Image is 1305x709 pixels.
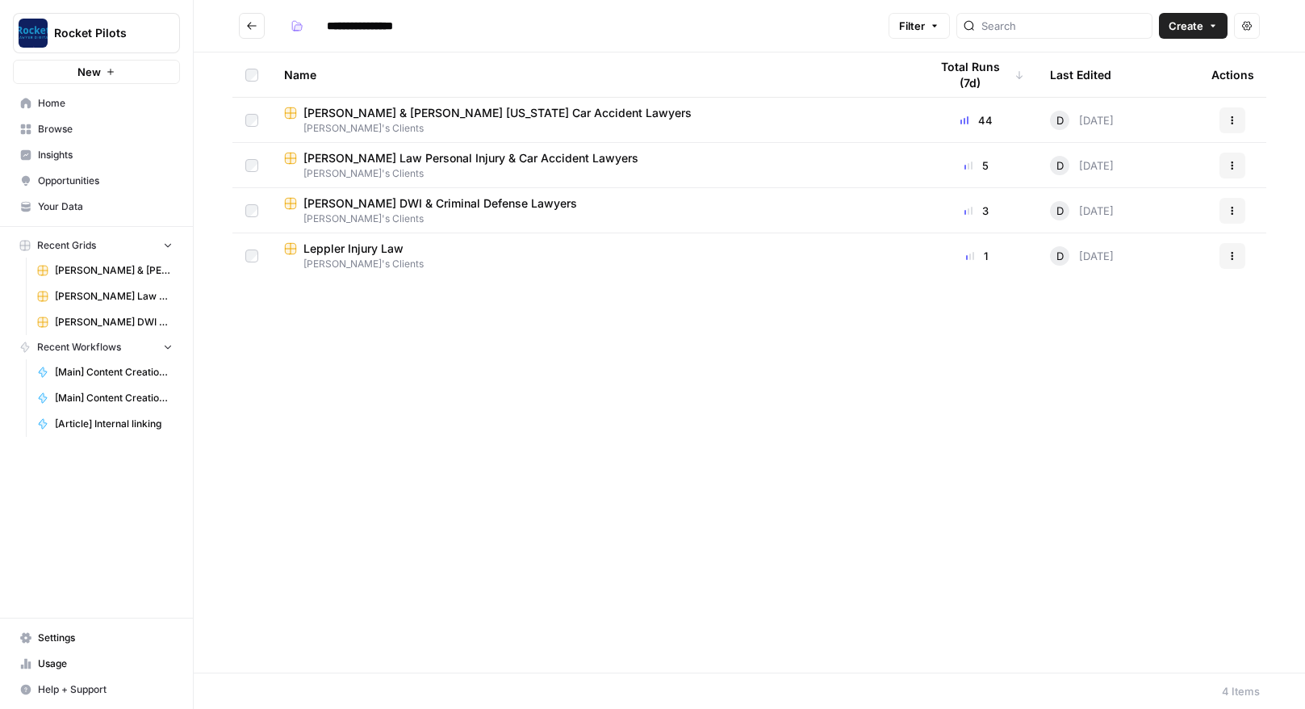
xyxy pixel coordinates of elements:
[303,105,692,121] span: [PERSON_NAME] & [PERSON_NAME] [US_STATE] Car Accident Lawyers
[1169,18,1203,34] span: Create
[1056,248,1064,264] span: D
[54,25,152,41] span: Rocket Pilots
[13,90,180,116] a: Home
[13,116,180,142] a: Browse
[284,52,903,97] div: Name
[929,203,1024,219] div: 3
[30,385,180,411] a: [Main] Content Creation Brief
[1159,13,1228,39] button: Create
[13,677,180,703] button: Help + Support
[284,257,903,271] span: [PERSON_NAME]'s Clients
[38,148,173,162] span: Insights
[55,365,173,380] span: [Main] Content Creation Article
[37,340,121,354] span: Recent Workflows
[38,657,173,671] span: Usage
[1056,157,1064,174] span: D
[55,391,173,405] span: [Main] Content Creation Brief
[77,64,101,80] span: New
[30,411,180,437] a: [Article] Internal linking
[38,199,173,214] span: Your Data
[1050,52,1111,97] div: Last Edited
[1050,156,1114,175] div: [DATE]
[929,248,1024,264] div: 1
[1050,201,1114,220] div: [DATE]
[284,166,903,181] span: [PERSON_NAME]'s Clients
[13,335,180,359] button: Recent Workflows
[13,625,180,651] a: Settings
[30,359,180,385] a: [Main] Content Creation Article
[1050,246,1114,266] div: [DATE]
[303,195,577,212] span: [PERSON_NAME] DWI & Criminal Defense Lawyers
[284,150,903,181] a: [PERSON_NAME] Law Personal Injury & Car Accident Lawyers[PERSON_NAME]'s Clients
[13,194,180,220] a: Your Data
[30,258,180,283] a: [PERSON_NAME] & [PERSON_NAME] [US_STATE] Car Accident Lawyers
[303,150,638,166] span: [PERSON_NAME] Law Personal Injury & Car Accident Lawyers
[37,238,96,253] span: Recent Grids
[284,105,903,136] a: [PERSON_NAME] & [PERSON_NAME] [US_STATE] Car Accident Lawyers[PERSON_NAME]'s Clients
[38,174,173,188] span: Opportunities
[899,18,925,34] span: Filter
[1056,203,1064,219] span: D
[13,60,180,84] button: New
[929,112,1024,128] div: 44
[284,212,903,226] span: [PERSON_NAME]'s Clients
[38,682,173,697] span: Help + Support
[13,651,180,677] a: Usage
[13,142,180,168] a: Insights
[889,13,950,39] button: Filter
[38,96,173,111] span: Home
[38,122,173,136] span: Browse
[284,241,903,271] a: Leppler Injury Law[PERSON_NAME]'s Clients
[30,283,180,309] a: [PERSON_NAME] Law Personal Injury & Car Accident Lawyers
[13,168,180,194] a: Opportunities
[13,233,180,258] button: Recent Grids
[19,19,48,48] img: Rocket Pilots Logo
[1056,112,1064,128] span: D
[1211,52,1254,97] div: Actions
[929,157,1024,174] div: 5
[284,121,903,136] span: [PERSON_NAME]'s Clients
[239,13,265,39] button: Go back
[1222,683,1260,699] div: 4 Items
[303,241,404,257] span: Leppler Injury Law
[55,315,173,329] span: [PERSON_NAME] DWI & Criminal Defense Lawyers
[55,417,173,431] span: [Article] Internal linking
[55,263,173,278] span: [PERSON_NAME] & [PERSON_NAME] [US_STATE] Car Accident Lawyers
[30,309,180,335] a: [PERSON_NAME] DWI & Criminal Defense Lawyers
[929,52,1024,97] div: Total Runs (7d)
[38,631,173,645] span: Settings
[1050,111,1114,130] div: [DATE]
[13,13,180,53] button: Workspace: Rocket Pilots
[981,18,1145,34] input: Search
[284,195,903,226] a: [PERSON_NAME] DWI & Criminal Defense Lawyers[PERSON_NAME]'s Clients
[55,289,173,304] span: [PERSON_NAME] Law Personal Injury & Car Accident Lawyers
